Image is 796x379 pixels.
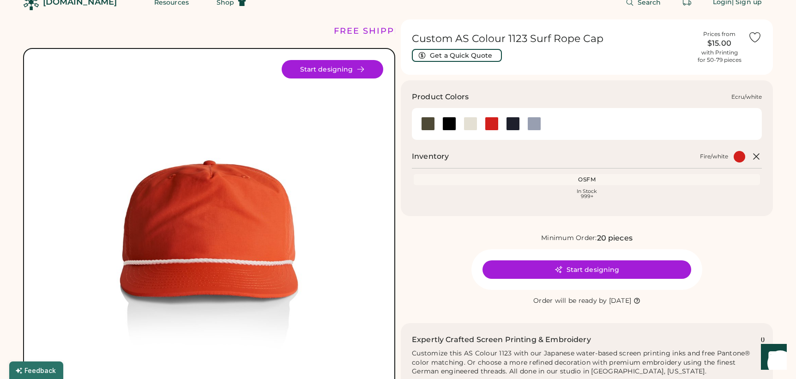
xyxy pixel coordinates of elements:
div: $15.00 [696,38,742,49]
div: [DATE] [609,296,632,306]
button: Start designing [482,260,691,279]
div: Order will be ready by [533,296,607,306]
button: Start designing [282,60,383,78]
h1: Custom AS Colour 1123 Surf Rope Cap [412,32,691,45]
iframe: Front Chat [752,337,792,377]
h3: Product Colors [412,91,469,102]
div: Ecru/white [731,93,762,101]
div: Prices from [703,30,736,38]
h2: Expertly Crafted Screen Printing & Embroidery [412,334,591,345]
div: 20 pieces [597,233,633,244]
button: Get a Quick Quote [412,49,502,62]
div: In Stock 999+ [416,189,758,199]
div: FREE SHIPPING [334,25,413,37]
div: Fire/white [700,153,728,160]
div: Customize this AS Colour 1123 with our Japanese water-based screen printing inks and free Pantone... [412,349,762,377]
div: with Printing for 50-79 pieces [698,49,742,64]
div: Minimum Order: [541,234,597,243]
h2: Inventory [412,151,449,162]
div: OSFM [416,176,758,183]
